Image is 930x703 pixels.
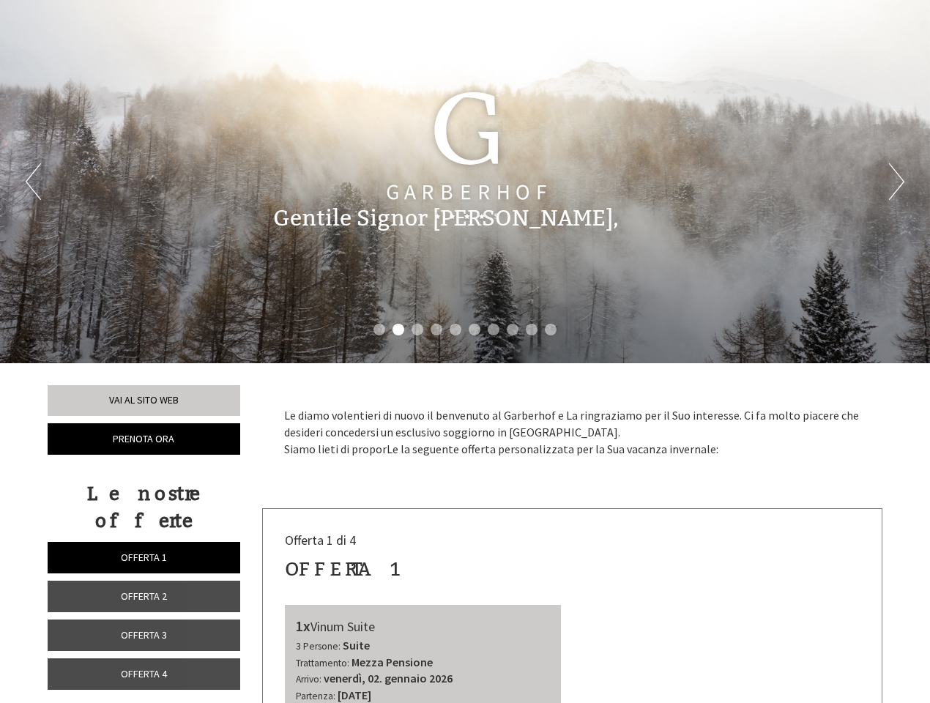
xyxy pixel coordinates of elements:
b: Suite [343,638,370,652]
a: Prenota ora [48,423,240,455]
b: 1x [296,617,310,635]
small: 3 Persone: [296,640,341,652]
span: Offerta 1 di 4 [285,532,356,548]
span: Offerta 3 [121,628,167,641]
div: Le nostre offerte [48,480,240,535]
div: Vinum Suite [296,616,551,637]
span: Offerta 1 [121,551,167,564]
span: Offerta 4 [121,667,167,680]
b: venerdì, 02. gennaio 2026 [324,671,453,685]
p: Le diamo volentieri di nuovo il benvenuto al Garberhof e La ringraziamo per il Suo interesse. Ci ... [284,407,861,458]
b: Mezza Pensione [351,655,433,669]
span: Offerta 2 [121,589,167,603]
div: Offerta 1 [285,556,403,583]
small: Trattamento: [296,657,349,669]
small: Arrivo: [296,673,321,685]
a: Vai al sito web [48,385,240,416]
button: Previous [26,163,41,200]
button: Next [889,163,904,200]
h1: Gentile Signor [PERSON_NAME], [273,207,619,231]
small: Partenza: [296,690,335,702]
b: [DATE] [338,688,371,702]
